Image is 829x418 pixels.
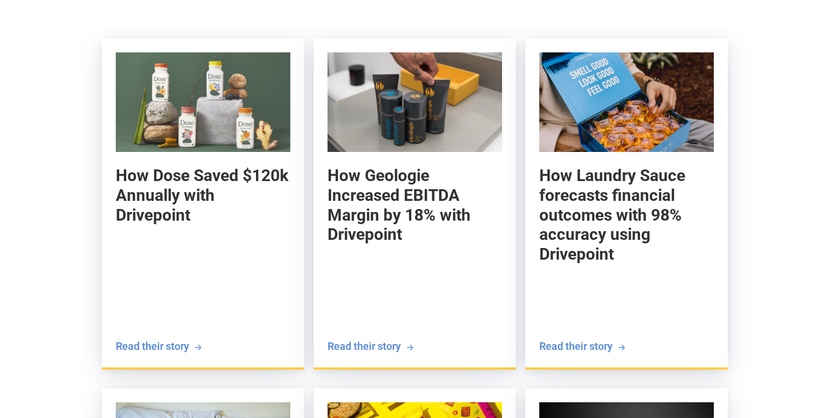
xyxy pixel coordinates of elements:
[314,38,516,370] a: How Geologie Increased EBITDA Margin by 18% with DrivepointHow Geologie Increased EBITDA Margin b...
[539,339,613,353] div: Read their story
[525,38,728,370] a: How Laundry Sauce forecasts financial outcomes with 98% accuracy using DrivepointHow Laundry Sauc...
[328,166,502,244] h5: How Geologie Increased EBITDA Margin by 18% with Drivepoint
[539,52,714,153] img: How Laundry Sauce forecasts financial outcomes with 98% accuracy using Drivepoint
[116,166,290,225] h5: How Dose Saved $120k Annually with Drivepoint
[102,38,304,370] a: How Dose Saved $120k Annually with DrivepointHow Dose Saved $120k Annually with DrivepointRead th...
[539,166,714,264] h5: How Laundry Sauce forecasts financial outcomes with 98% accuracy using Drivepoint
[116,52,290,153] img: How Dose Saved $120k Annually with Drivepoint
[116,339,189,353] div: Read their story
[328,52,502,153] img: How Geologie Increased EBITDA Margin by 18% with Drivepoint
[328,339,401,353] div: Read their story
